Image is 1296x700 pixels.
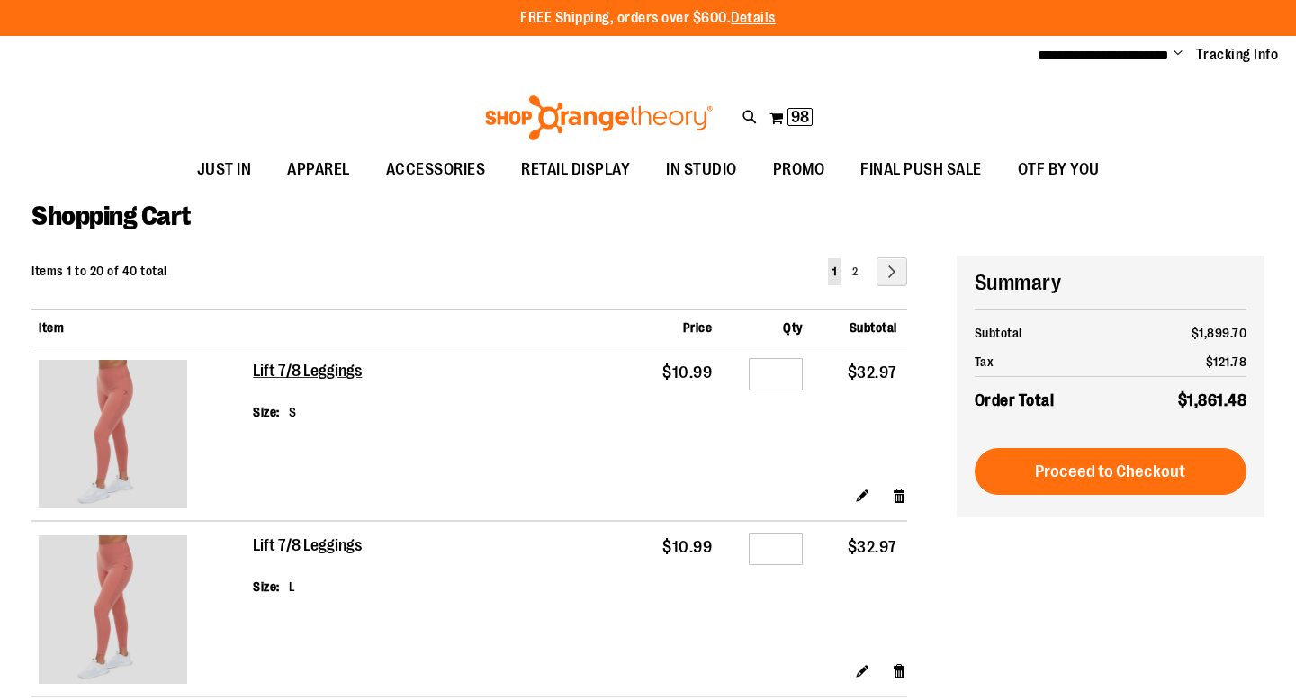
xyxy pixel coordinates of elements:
[287,149,350,190] span: APPAREL
[1035,462,1185,481] span: Proceed to Checkout
[975,267,1247,298] h2: Summary
[197,149,252,190] span: JUST IN
[253,403,280,421] dt: Size
[521,149,630,190] span: RETAIL DISPLAY
[662,538,712,556] span: $10.99
[1174,46,1183,64] button: Account menu
[39,360,187,508] img: Lift 7/8 Leggings
[783,320,803,335] span: Qty
[368,149,504,191] a: ACCESSORIES
[860,149,982,190] span: FINAL PUSH SALE
[666,149,737,190] span: IN STUDIO
[832,265,836,278] span: 1
[503,149,648,191] a: RETAIL DISPLAY
[39,535,187,684] img: Lift 7/8 Leggings
[648,149,755,191] a: IN STUDIO
[31,201,191,231] span: Shopping Cart
[1178,391,1247,409] span: $1,861.48
[1192,326,1247,340] span: $1,899.70
[520,8,776,29] p: FREE Shipping, orders over $600.
[975,387,1055,413] strong: Order Total
[179,149,270,191] a: JUST IN
[1000,149,1118,191] a: OTF BY YOU
[269,149,368,191] a: APPAREL
[975,448,1247,495] button: Proceed to Checkout
[39,320,64,335] span: Item
[791,108,809,126] span: 98
[31,264,167,278] span: Items 1 to 20 of 40 total
[39,360,246,513] a: Lift 7/8 Leggings
[975,319,1128,347] th: Subtotal
[755,149,843,191] a: PROMO
[848,538,897,556] span: $32.97
[731,10,776,26] a: Details
[773,149,825,190] span: PROMO
[1018,149,1100,190] span: OTF BY YOU
[683,320,713,335] span: Price
[253,536,363,556] a: Lift 7/8 Leggings
[892,486,907,505] a: Remove item
[975,347,1128,377] th: Tax
[850,320,897,335] span: Subtotal
[662,363,712,381] span: $10.99
[852,265,858,278] span: 2
[482,95,715,140] img: Shop Orangetheory
[253,362,363,381] a: Lift 7/8 Leggings
[848,258,862,285] a: 2
[848,363,897,381] span: $32.97
[892,661,907,680] a: Remove item
[39,535,246,688] a: Lift 7/8 Leggings
[842,149,1000,191] a: FINAL PUSH SALE
[1196,45,1279,65] a: Tracking Info
[289,403,297,421] dd: S
[386,149,486,190] span: ACCESSORIES
[289,578,296,596] dd: L
[253,578,280,596] dt: Size
[1206,354,1247,369] span: $121.78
